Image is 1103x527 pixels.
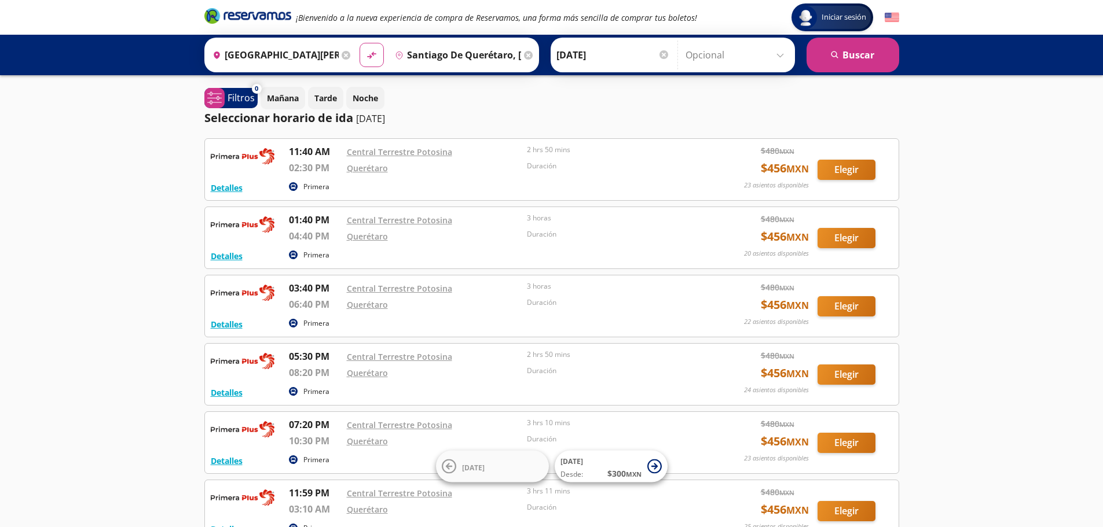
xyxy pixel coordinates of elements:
[560,469,583,480] span: Desde:
[761,418,794,430] span: $ 480
[527,213,702,223] p: 3 horas
[211,418,274,441] img: RESERVAMOS
[347,436,388,447] a: Querétaro
[786,436,809,448] small: MXN
[761,160,809,177] span: $ 456
[885,10,899,25] button: English
[818,501,875,521] button: Elegir
[347,351,452,362] a: Central Terrestre Potosina
[761,433,809,450] span: $ 456
[289,366,341,379] p: 08:20 PM
[786,367,809,380] small: MXN
[211,182,243,194] button: Detalles
[267,92,299,104] p: Mañana
[818,296,875,316] button: Elegir
[308,87,343,109] button: Tarde
[761,486,794,498] span: $ 480
[626,470,642,478] small: MXN
[527,145,702,155] p: 2 hrs 50 mins
[818,433,875,453] button: Elegir
[289,349,341,363] p: 05:30 PM
[347,215,452,226] a: Central Terrestre Potosina
[289,434,341,448] p: 10:30 PM
[761,213,794,225] span: $ 480
[786,231,809,244] small: MXN
[303,182,329,192] p: Primera
[779,147,794,156] small: MXN
[255,84,258,94] span: 0
[211,486,274,509] img: RESERVAMOS
[211,145,274,168] img: RESERVAMOS
[303,455,329,465] p: Primera
[296,12,697,23] em: ¡Bienvenido a la nueva experiencia de compra de Reservamos, una forma más sencilla de comprar tus...
[346,87,384,109] button: Noche
[436,451,549,482] button: [DATE]
[289,418,341,432] p: 07:20 PM
[211,318,243,330] button: Detalles
[347,488,452,499] a: Central Terrestre Potosina
[786,163,809,175] small: MXN
[211,281,274,304] img: RESERVAMOS
[744,454,809,463] p: 23 asientos disponibles
[347,283,452,294] a: Central Terrestre Potosina
[289,297,341,311] p: 06:40 PM
[347,504,388,515] a: Querétaro
[228,91,255,105] p: Filtros
[289,161,341,175] p: 02:30 PM
[314,92,337,104] p: Tarde
[527,349,702,360] p: 2 hrs 50 mins
[818,228,875,248] button: Elegir
[779,352,794,360] small: MXN
[761,145,794,157] span: $ 480
[555,451,668,482] button: [DATE]Desde:$300MXN
[527,434,702,444] p: Duración
[527,281,702,292] p: 3 horas
[289,281,341,295] p: 03:40 PM
[211,250,243,262] button: Detalles
[779,488,794,497] small: MXN
[527,486,702,496] p: 3 hrs 11 mins
[527,418,702,428] p: 3 hrs 10 mins
[347,163,388,174] a: Querétaro
[560,456,583,466] span: [DATE]
[289,145,341,159] p: 11:40 AM
[211,455,243,467] button: Detalles
[289,229,341,243] p: 04:40 PM
[303,386,329,397] p: Primera
[211,386,243,399] button: Detalles
[390,40,521,69] input: Buscar Destino
[607,467,642,480] span: $ 300
[462,462,485,472] span: [DATE]
[779,420,794,429] small: MXN
[818,160,875,180] button: Elegir
[204,88,258,108] button: 0Filtros
[761,228,809,245] span: $ 456
[527,161,702,171] p: Duración
[356,112,385,126] p: [DATE]
[347,231,388,242] a: Querétaro
[211,349,274,373] img: RESERVAMOS
[289,486,341,500] p: 11:59 PM
[744,317,809,327] p: 22 asientos disponibles
[761,349,794,362] span: $ 480
[211,213,274,236] img: RESERVAMOS
[817,12,871,23] span: Iniciar sesión
[761,281,794,293] span: $ 480
[289,213,341,227] p: 01:40 PM
[204,109,353,127] p: Seleccionar horario de ida
[761,364,809,382] span: $ 456
[303,318,329,329] p: Primera
[556,40,670,69] input: Elegir Fecha
[744,385,809,395] p: 24 asientos disponibles
[527,229,702,239] p: Duración
[204,7,291,24] i: Brand Logo
[686,40,789,69] input: Opcional
[347,367,388,378] a: Querétaro
[204,7,291,28] a: Brand Logo
[744,249,809,259] p: 20 asientos disponibles
[208,40,339,69] input: Buscar Origen
[527,502,702,513] p: Duración
[761,501,809,518] span: $ 456
[786,504,809,517] small: MXN
[261,87,305,109] button: Mañana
